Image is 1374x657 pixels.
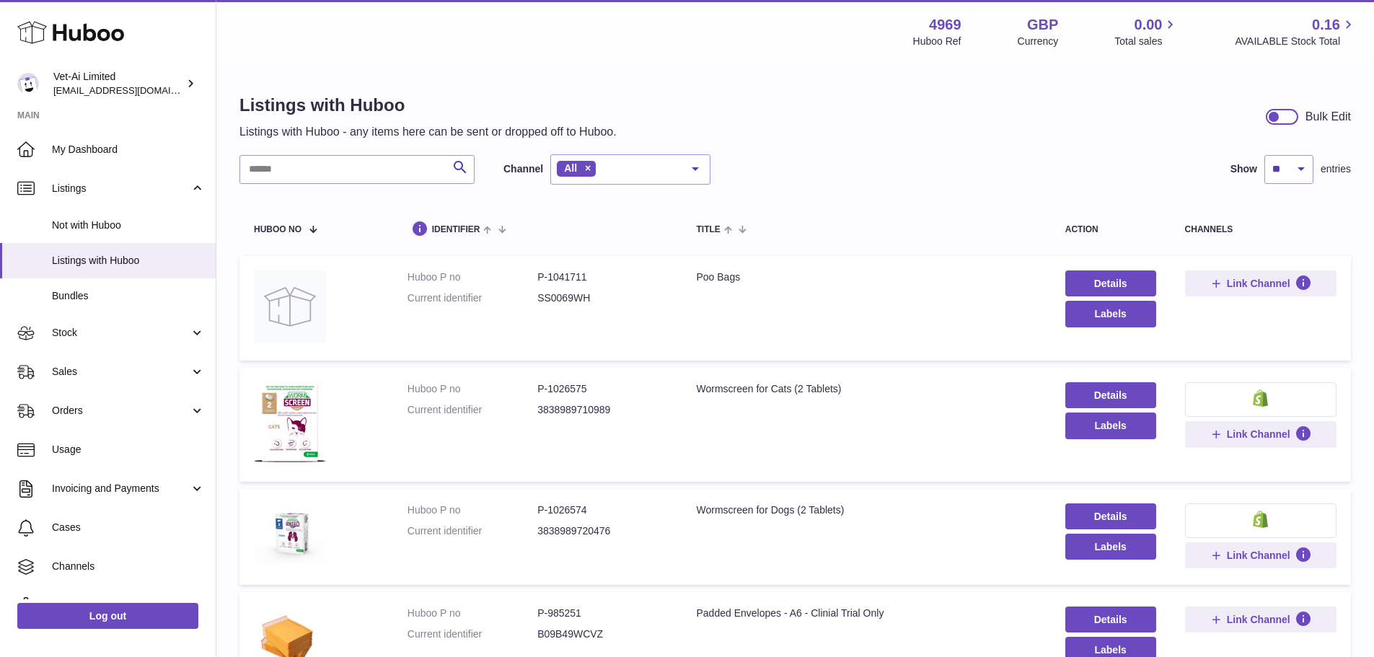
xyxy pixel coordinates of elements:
[1135,15,1163,35] span: 0.00
[1235,15,1357,48] a: 0.16 AVAILABLE Stock Total
[1253,389,1268,407] img: shopify-small.png
[1114,15,1179,48] a: 0.00 Total sales
[1114,35,1179,48] span: Total sales
[537,503,667,517] dd: P-1026574
[1321,162,1351,176] span: entries
[564,162,577,174] span: All
[537,403,667,417] dd: 3838989710989
[537,607,667,620] dd: P-985251
[1065,270,1156,296] a: Details
[913,35,961,48] div: Huboo Ref
[52,560,205,573] span: Channels
[1227,428,1290,441] span: Link Channel
[254,503,326,568] img: Wormscreen for Dogs (2 Tablets)
[1065,382,1156,408] a: Details
[52,365,190,379] span: Sales
[239,124,617,140] p: Listings with Huboo - any items here can be sent or dropped off to Huboo.
[52,254,205,268] span: Listings with Huboo
[1253,511,1268,528] img: shopify-small.png
[239,94,617,117] h1: Listings with Huboo
[408,291,537,305] dt: Current identifier
[696,503,1036,517] div: Wormscreen for Dogs (2 Tablets)
[1065,225,1156,234] div: action
[1227,613,1290,626] span: Link Channel
[408,270,537,284] dt: Huboo P no
[1065,413,1156,438] button: Labels
[1312,15,1340,35] span: 0.16
[537,524,667,538] dd: 3838989720476
[537,291,667,305] dd: SS0069WH
[503,162,543,176] label: Channel
[1235,35,1357,48] span: AVAILABLE Stock Total
[408,403,537,417] dt: Current identifier
[52,289,205,303] span: Bundles
[17,73,39,94] img: internalAdmin-4969@internal.huboo.com
[1185,421,1336,447] button: Link Channel
[52,326,190,340] span: Stock
[1065,503,1156,529] a: Details
[408,382,537,396] dt: Huboo P no
[1227,549,1290,562] span: Link Channel
[52,404,190,418] span: Orders
[408,503,537,517] dt: Huboo P no
[929,15,961,35] strong: 4969
[432,225,480,234] span: identifier
[1065,534,1156,560] button: Labels
[17,603,198,629] a: Log out
[1065,607,1156,632] a: Details
[1185,542,1336,568] button: Link Channel
[52,182,190,195] span: Listings
[1185,225,1336,234] div: channels
[1185,270,1336,296] button: Link Channel
[53,70,183,97] div: Vet-Ai Limited
[408,524,537,538] dt: Current identifier
[537,382,667,396] dd: P-1026575
[1065,301,1156,327] button: Labels
[52,521,205,534] span: Cases
[53,84,212,96] span: [EMAIL_ADDRESS][DOMAIN_NAME]
[254,382,326,464] img: Wormscreen for Cats (2 Tablets)
[52,482,190,495] span: Invoicing and Payments
[537,270,667,284] dd: P-1041711
[52,219,205,232] span: Not with Huboo
[1230,162,1257,176] label: Show
[1305,109,1351,125] div: Bulk Edit
[52,143,205,156] span: My Dashboard
[1227,277,1290,290] span: Link Channel
[696,382,1036,396] div: Wormscreen for Cats (2 Tablets)
[254,270,326,343] img: Poo Bags
[254,225,301,234] span: Huboo no
[696,607,1036,620] div: Padded Envelopes - A6 - Clinial Trial Only
[408,627,537,641] dt: Current identifier
[1027,15,1058,35] strong: GBP
[52,599,205,612] span: Settings
[696,225,720,234] span: title
[696,270,1036,284] div: Poo Bags
[408,607,537,620] dt: Huboo P no
[537,627,667,641] dd: B09B49WCVZ
[1185,607,1336,632] button: Link Channel
[1018,35,1059,48] div: Currency
[52,443,205,457] span: Usage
